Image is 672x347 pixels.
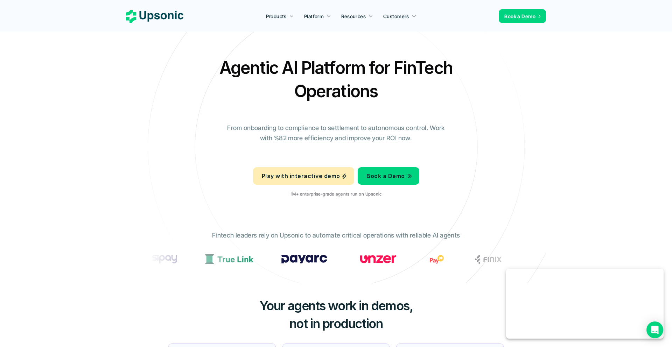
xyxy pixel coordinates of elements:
a: Play with interactive demo [253,167,354,185]
p: Play with interactive demo [262,171,340,181]
p: Fintech leaders rely on Upsonic to automate critical operations with reliable AI agents [212,231,460,241]
span: Your agents work in demos, [259,298,413,313]
p: Book a Demo [366,171,405,181]
a: Book a Demo [499,9,546,23]
p: Customers [383,13,409,20]
span: not in production [289,316,383,331]
a: Products [262,10,298,22]
a: Book a Demo [358,167,419,185]
p: Resources [341,13,366,20]
p: Book a Demo [504,13,535,20]
p: Platform [304,13,324,20]
p: From onboarding to compliance to settlement to autonomous control. Work with %82 more efficiency ... [222,123,450,143]
h2: Agentic AI Platform for FinTech Operations [213,56,458,103]
p: Products [266,13,287,20]
p: 1M+ enterprise-grade agents run on Upsonic [290,192,381,197]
